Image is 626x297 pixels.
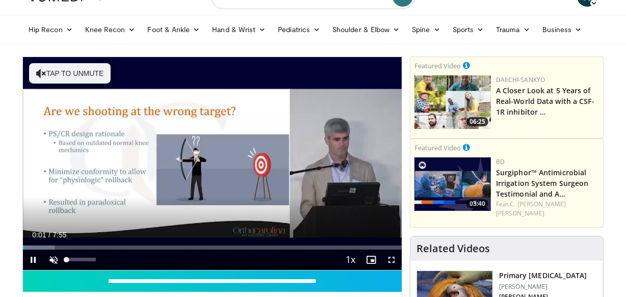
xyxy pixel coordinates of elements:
[414,157,491,211] img: 70422da6-974a-44ac-bf9d-78c82a89d891.150x105_q85_crop-smart_upscale.jpg
[142,19,206,40] a: Foot & Ankle
[499,283,587,291] p: [PERSON_NAME]
[66,258,95,261] div: Volume Level
[79,19,142,40] a: Knee Recon
[466,117,488,126] span: 06:25
[23,57,402,271] video-js: Video Player
[414,75,491,129] a: 06:25
[414,75,491,129] img: 93c22cae-14d1-47f0-9e4a-a244e824b022.png.150x105_q85_crop-smart_upscale.jpg
[414,157,491,211] a: 03:40
[496,200,566,218] a: C. [PERSON_NAME] [PERSON_NAME]
[447,19,490,40] a: Sports
[466,199,488,208] span: 03:40
[496,157,505,166] a: BD
[496,168,589,199] a: Surgiphor™ Antimicrobial Irrigation System Surgeon Testimonial and A…
[272,19,326,40] a: Pediatrics
[43,250,64,270] button: Unmute
[416,242,490,255] h4: Related Videos
[326,19,406,40] a: Shoulder & Elbow
[414,61,461,70] small: Featured Video
[23,250,43,270] button: Pause
[53,231,66,239] span: 7:55
[496,75,545,84] a: Daiichi-Sankyo
[496,200,599,218] div: Feat.
[499,271,587,281] h3: Primary [MEDICAL_DATA]
[23,246,402,250] div: Progress Bar
[22,19,79,40] a: Hip Recon
[381,250,402,270] button: Fullscreen
[361,250,381,270] button: Enable picture-in-picture mode
[32,231,46,239] span: 0:01
[48,231,50,239] span: /
[341,250,361,270] button: Playback Rate
[29,63,111,84] button: Tap to unmute
[406,19,446,40] a: Spine
[536,19,588,40] a: Business
[414,143,461,152] small: Featured Video
[206,19,272,40] a: Hand & Wrist
[496,86,595,117] a: A Closer Look at 5 Years of Real-World Data with a CSF-1R inhibitor …
[490,19,536,40] a: Trauma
